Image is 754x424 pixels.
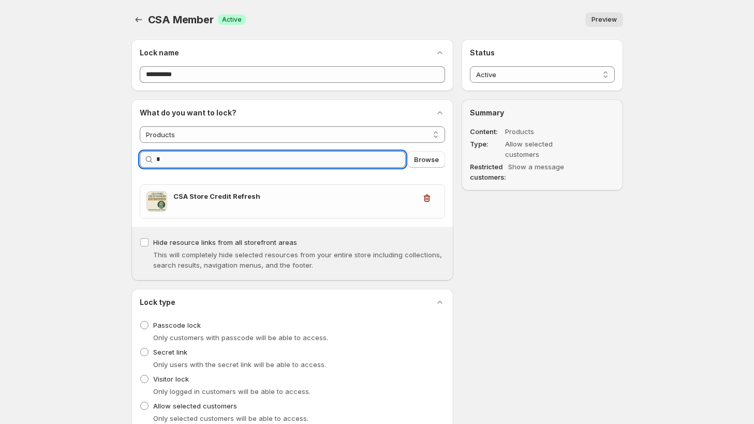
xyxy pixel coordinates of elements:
dt: Restricted customers: [470,162,506,182]
h2: What do you want to lock? [140,108,236,118]
button: Browse [408,151,445,168]
span: Preview [592,16,617,24]
h3: CSA Store Credit Refresh [173,191,416,201]
dd: Products [505,126,585,137]
span: Only selected customers will be able to access. [153,414,308,422]
h2: Lock name [140,48,179,58]
span: Visitor lock [153,375,189,383]
span: Only customers with passcode will be able to access. [153,333,328,342]
span: Secret link [153,348,187,356]
dt: Content: [470,126,503,137]
span: CSA Member [148,13,214,26]
button: Preview [585,12,623,27]
span: Active [222,16,242,24]
span: Hide resource links from all storefront areas [153,238,297,246]
span: Only users with the secret link will be able to access. [153,360,326,369]
span: Browse [414,154,439,165]
button: Back [131,12,146,27]
dd: Show a message [508,162,588,182]
span: This will completely hide selected resources from your entire store including collections, search... [153,251,442,269]
h2: Lock type [140,297,175,308]
dd: Allow selected customers [505,139,585,159]
h2: Summary [470,108,614,118]
span: Passcode lock [153,321,201,329]
dt: Type: [470,139,503,159]
span: Allow selected customers [153,402,237,410]
h2: Status [470,48,614,58]
span: Only logged in customers will be able to access. [153,387,311,396]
